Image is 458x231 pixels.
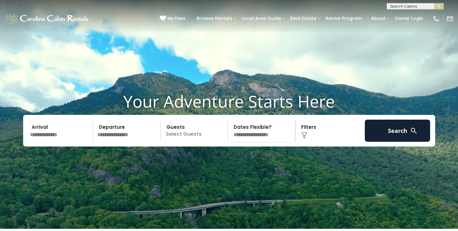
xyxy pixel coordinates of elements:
a: Local Area Guide [238,14,284,23]
a: Owner Login [391,14,426,23]
span: My Favs [167,15,185,22]
a: About [368,14,389,23]
button: Search [365,120,430,142]
a: Real Estate [287,14,319,23]
img: filter--v1.png [301,132,307,139]
h1: Your Adventure Starts Here [5,91,453,111]
a: My Favs [160,15,187,22]
p: Select Guests [163,120,228,142]
img: phone-regular-white.png [433,15,440,22]
a: Rental Program [322,14,365,23]
img: White-1-1-2.png [5,12,90,25]
img: search-regular-white.png [410,127,418,135]
a: Browse Rentals [193,14,235,23]
img: mail-regular-white.png [446,15,453,22]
